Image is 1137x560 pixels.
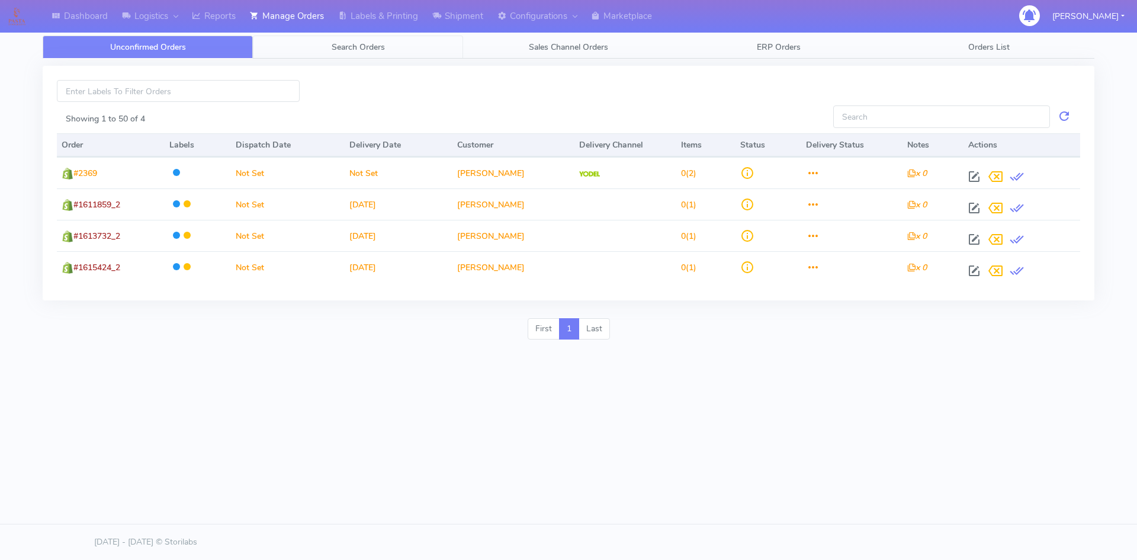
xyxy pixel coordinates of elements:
input: Search [833,105,1050,127]
label: Showing 1 to 50 of 4 [66,113,145,125]
img: Yodel [579,171,600,177]
a: 1 [559,318,579,340]
td: Not Set [231,251,345,283]
td: [DATE] [345,188,452,220]
span: (1) [681,199,696,210]
span: #1613732_2 [73,231,120,242]
span: 0 [681,262,686,273]
span: ERP Orders [757,41,801,53]
th: Delivery Channel [574,133,676,157]
span: Orders List [968,41,1010,53]
th: Items [676,133,735,157]
th: Status [735,133,801,157]
td: Not Set [231,188,345,220]
span: (1) [681,231,696,242]
td: [PERSON_NAME] [452,157,574,188]
td: [PERSON_NAME] [452,220,574,251]
input: Enter Labels To Filter Orders [57,80,300,102]
th: Dispatch Date [231,133,345,157]
th: Delivery Status [801,133,902,157]
span: 0 [681,199,686,210]
i: x 0 [907,199,927,210]
span: Search Orders [332,41,385,53]
i: x 0 [907,231,927,242]
td: Not Set [231,220,345,251]
td: Not Set [345,157,452,188]
th: Customer [452,133,574,157]
td: [PERSON_NAME] [452,188,574,220]
th: Labels [165,133,230,157]
span: (2) [681,168,696,179]
td: [PERSON_NAME] [452,251,574,283]
i: x 0 [907,168,927,179]
span: #1615424_2 [73,262,120,273]
span: 0 [681,168,686,179]
td: [DATE] [345,251,452,283]
button: [PERSON_NAME] [1043,4,1133,28]
td: Not Set [231,157,345,188]
span: (1) [681,262,696,273]
span: #1611859_2 [73,199,120,210]
th: Delivery Date [345,133,452,157]
th: Actions [963,133,1080,157]
ul: Tabs [43,36,1094,59]
td: [DATE] [345,220,452,251]
span: Unconfirmed Orders [110,41,186,53]
span: #2369 [73,168,97,179]
th: Order [57,133,165,157]
span: 0 [681,231,686,242]
i: x 0 [907,262,927,273]
span: Sales Channel Orders [529,41,608,53]
th: Notes [902,133,963,157]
